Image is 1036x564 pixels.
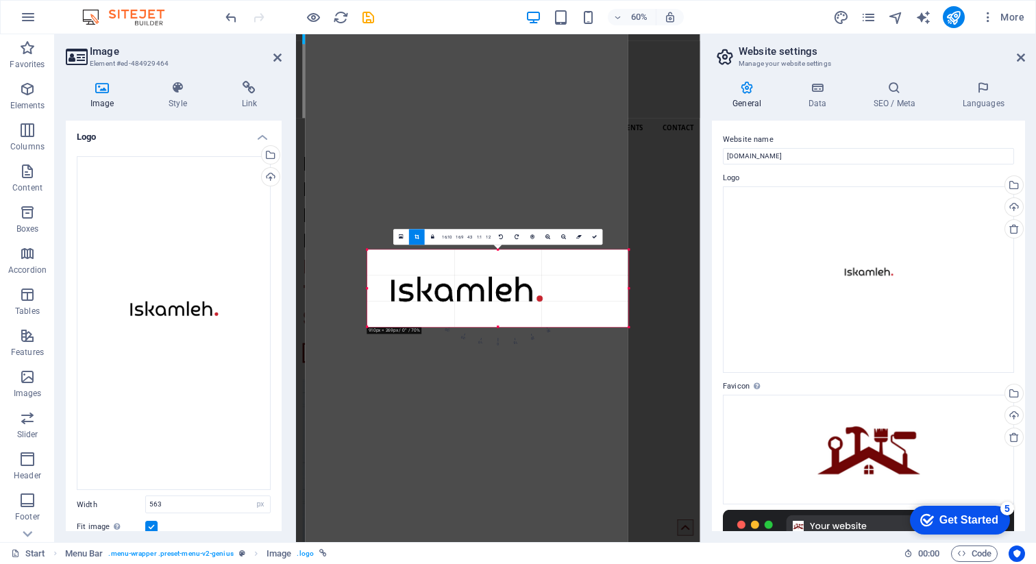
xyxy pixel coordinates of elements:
[425,229,441,245] a: Keep aspect ratio
[739,58,998,70] h3: Manage your website settings
[951,545,998,562] button: Code
[915,10,931,25] i: AI Writer
[723,132,1014,148] label: Website name
[915,9,932,25] button: text_generator
[10,59,45,70] p: Favorites
[833,10,849,25] i: Design (Ctrl+Alt+Y)
[664,11,676,23] i: On resize automatically adjust zoom level to fit chosen device.
[723,148,1014,164] input: Name...
[1009,545,1025,562] button: Usercentrics
[904,545,940,562] h6: Session time
[12,182,42,193] p: Content
[17,429,38,440] p: Slider
[144,81,217,110] h4: Style
[10,141,45,152] p: Columns
[852,81,941,110] h4: SEO / Meta
[888,9,904,25] button: navigator
[957,545,991,562] span: Code
[541,229,556,245] a: Zoom in
[14,470,41,481] p: Header
[723,395,1014,504] div: Mainlogowhitebackground.png
[108,545,233,562] span: . menu-wrapper .preset-menu-v2-genius
[587,229,603,245] a: Confirm
[65,545,327,562] nav: breadcrumb
[723,186,1014,373] div: NEWMainLogo-v-igink0HbpFdf9nPxw1_Q.png
[14,388,42,399] p: Images
[77,501,145,508] label: Width
[40,15,99,27] div: Get Started
[918,545,939,562] span: 00 00
[484,230,494,245] a: 1:2
[509,229,525,245] a: Rotate right 90°
[475,230,484,245] a: 1:1
[101,3,115,16] div: 5
[90,58,254,70] h3: Element #ed-484929464
[739,45,1025,58] h2: Website settings
[787,81,852,110] h4: Data
[11,347,44,358] p: Features
[976,6,1030,28] button: More
[66,81,144,110] h4: Image
[723,378,1014,395] label: Favicon
[941,81,1025,110] h4: Languages
[861,10,876,25] i: Pages (Ctrl+Alt+S)
[15,511,40,522] p: Footer
[11,7,111,36] div: Get Started 5 items remaining, 0% complete
[888,10,904,25] i: Navigator
[305,9,321,25] button: Click here to leave preview mode and continue editing
[15,306,40,317] p: Tables
[16,223,39,234] p: Boxes
[525,229,541,245] a: Center
[223,10,239,25] i: Undo: Website logo changed (Ctrl+Z)
[8,265,47,275] p: Accordion
[79,9,182,25] img: Editor Logo
[608,9,656,25] button: 60%
[943,6,965,28] button: publish
[77,519,145,535] label: Fit image
[66,121,282,145] h4: Logo
[946,10,961,25] i: Publish
[90,45,282,58] h2: Image
[11,545,45,562] a: Click to cancel selection. Double-click to open Pages
[466,230,476,245] a: 4:3
[712,81,787,110] h4: General
[493,229,509,245] a: Rotate left 90°
[723,170,1014,186] label: Logo
[239,550,245,557] i: This element is a customizable preset
[297,545,313,562] span: . logo
[223,9,239,25] button: undo
[367,328,421,334] div: 910px × 269px / 0° / 70%
[267,545,291,562] span: Click to select. Double-click to edit
[833,9,850,25] button: design
[409,229,425,245] a: Crop mode
[360,9,376,25] button: save
[981,10,1024,24] span: More
[319,550,327,557] i: This element is linked
[332,9,349,25] button: reload
[77,156,271,491] div: NEWMainLogo-v-igink0HbpFdf9nPxw1_Q.png
[393,229,409,245] a: Select files from the file manager, stock photos, or upload file(s)
[10,100,45,111] p: Elements
[571,229,587,245] a: Reset
[65,545,103,562] span: Click to select. Double-click to edit
[556,229,571,245] a: Zoom out
[454,230,466,245] a: 16:9
[628,9,650,25] h6: 60%
[217,81,282,110] h4: Link
[861,9,877,25] button: pages
[441,230,454,245] a: 16:10
[928,548,930,559] span: :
